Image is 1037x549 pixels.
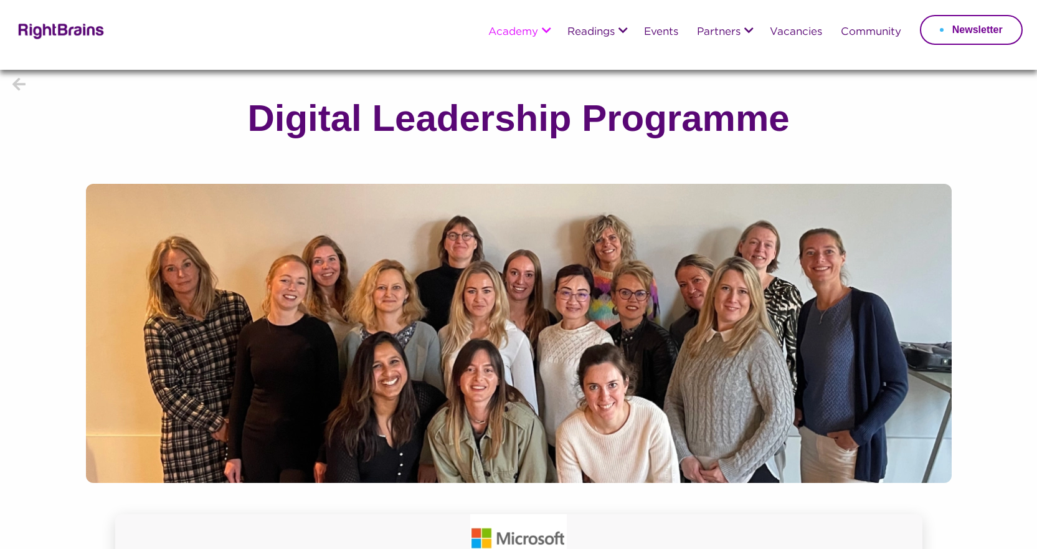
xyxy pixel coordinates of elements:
[644,27,678,38] a: Events
[488,27,538,38] a: Academy
[770,27,822,38] a: Vacancies
[14,21,105,39] img: Rightbrains
[567,27,615,38] a: Readings
[697,27,741,38] a: Partners
[222,98,814,139] h1: Digital Leadership Programme
[841,27,901,38] a: Community
[920,15,1023,45] a: Newsletter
